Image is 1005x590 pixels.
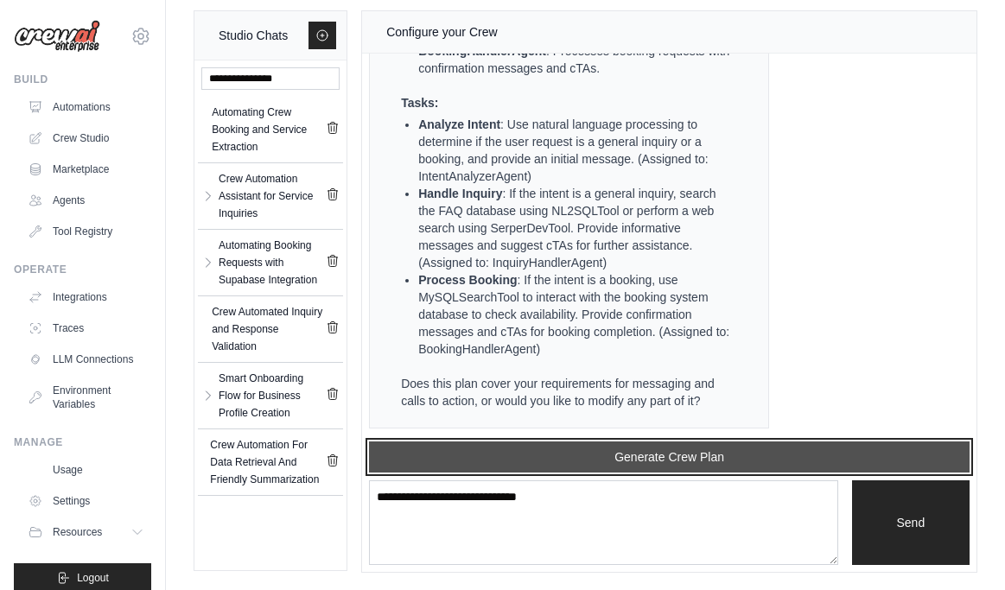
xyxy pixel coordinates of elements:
div: Crew Automated Inquiry and Response Validation [212,303,326,355]
span: Resources [53,525,102,539]
span: Logout [77,571,109,585]
strong: Process Booking [418,273,517,287]
a: Automating Crew Booking and Service Extraction [208,104,326,155]
a: LLM Connections [21,346,151,373]
strong: Analyze Intent [418,117,500,131]
a: Marketplace [21,155,151,183]
strong: Handle Inquiry [418,187,502,200]
div: Configure your Crew [386,22,497,42]
div: Automating Crew Booking and Service Extraction [212,104,326,155]
a: Automating Booking Requests with Supabase Integration [215,237,326,289]
div: Smart Onboarding Flow for Business Profile Creation [219,370,326,422]
div: Automating Booking Requests with Supabase Integration [219,237,326,289]
li: : Processes booking requests with confirmation messages and cTAs. [418,42,734,77]
button: Send [852,480,970,565]
a: Crew Studio [21,124,151,152]
a: Crew Automated Inquiry and Response Validation [208,303,326,355]
a: Traces [21,314,151,342]
div: Operate [14,263,151,276]
a: Usage [21,456,151,484]
li: : If the intent is a booking, use MySQLSearchTool to interact with the booking system database to... [418,271,734,358]
a: Settings [21,487,151,515]
button: Generate Crew Plan [369,441,970,473]
img: Logo [14,20,100,53]
div: Manage [14,435,151,449]
a: Agents [21,187,151,214]
strong: Tasks: [401,96,438,110]
a: Environment Variables [21,377,151,418]
a: Crew Automation Assistant for Service Inquiries [215,170,326,222]
a: Tool Registry [21,218,151,245]
a: Crew Automation For Data Retrieval And Friendly Summarization [207,436,326,488]
div: Build [14,73,151,86]
a: Automations [21,93,151,121]
div: Studio Chats [219,25,288,46]
div: Crew Automation Assistant for Service Inquiries [219,170,326,222]
div: Crew Automation For Data Retrieval And Friendly Summarization [210,436,326,488]
p: Does this plan cover your requirements for messaging and calls to action, or would you like to mo... [401,375,734,409]
li: : Use natural language processing to determine if the user request is a general inquiry or a book... [418,116,734,185]
a: Smart Onboarding Flow for Business Profile Creation [215,370,326,422]
button: Resources [21,518,151,546]
a: Integrations [21,283,151,311]
li: : If the intent is a general inquiry, search the FAQ database using NL2SQLTool or perform a web s... [418,185,734,271]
